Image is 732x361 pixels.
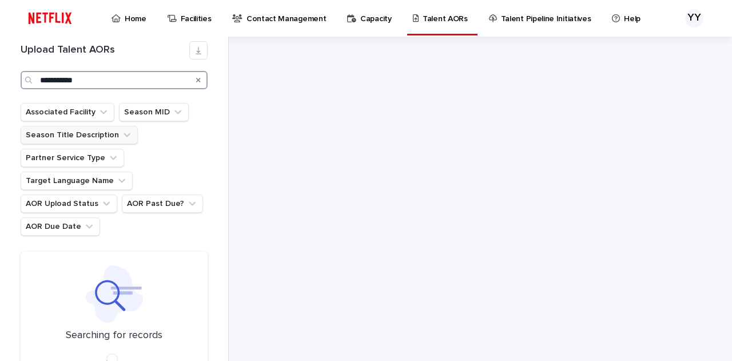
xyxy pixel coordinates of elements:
[21,71,208,89] input: Search
[685,9,703,27] div: YY
[119,103,189,121] button: Season MID
[66,330,162,342] p: Searching for records
[21,195,117,213] button: AOR Upload Status
[21,172,133,190] button: Target Language Name
[122,195,203,213] button: AOR Past Due?
[21,149,124,167] button: Partner Service Type
[21,103,114,121] button: Associated Facility
[21,126,138,144] button: Season Title Description
[21,44,189,57] h1: Upload Talent AORs
[21,217,100,236] button: AOR Due Date
[23,7,77,30] img: ifQbXi3ZQGMSEF7WDB7W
